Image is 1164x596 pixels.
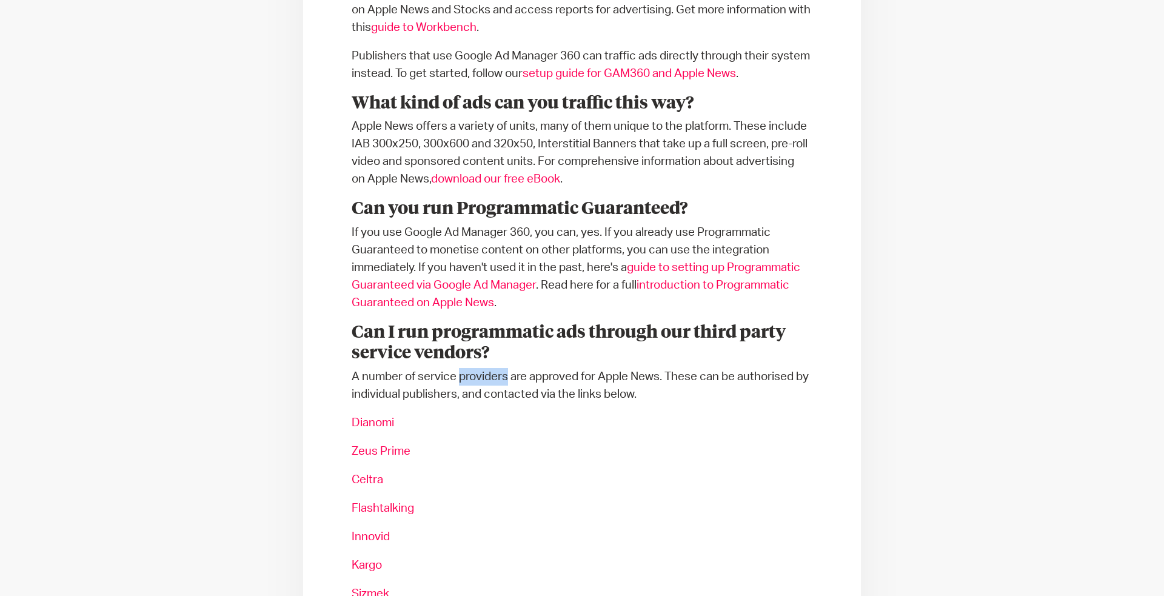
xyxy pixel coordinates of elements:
[352,118,812,188] p: Apple News offers a variety of units, many of them unique to the platform. These include IAB 300x...
[352,224,812,312] p: If you use Google Ad Manager 360, you can, yes. If you already use Programmatic Guaranteed to mon...
[352,47,812,82] p: Publishers that use Google Ad Manager 360 can traffic ads directly through their system instead. ...
[352,368,812,403] p: A number of service providers are approved for Apple News. These can be authorised by individual ...
[352,93,812,115] h3: What kind of ads can you traffic this way?
[352,323,812,364] h3: Can I run programmatic ads through our third party service vendors?
[352,280,789,309] a: introduction to Programmatic Guaranteed on Apple News
[371,22,477,33] a: guide to Workbench
[352,199,812,220] h3: Can you run Programmatic Guaranteed?
[352,474,383,486] a: Celtra
[352,262,800,291] a: guide to setting up Programmatic Guaranteed via Google Ad Manager
[352,417,394,429] a: Dianomi
[352,503,414,514] a: Flashtalking
[352,531,390,543] a: Innovid
[352,560,382,571] a: Kargo
[352,446,410,457] a: Zeus Prime
[352,414,812,432] p: ‍
[431,173,560,185] a: download our free eBook
[523,68,736,79] a: setup guide for GAM360 and Apple News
